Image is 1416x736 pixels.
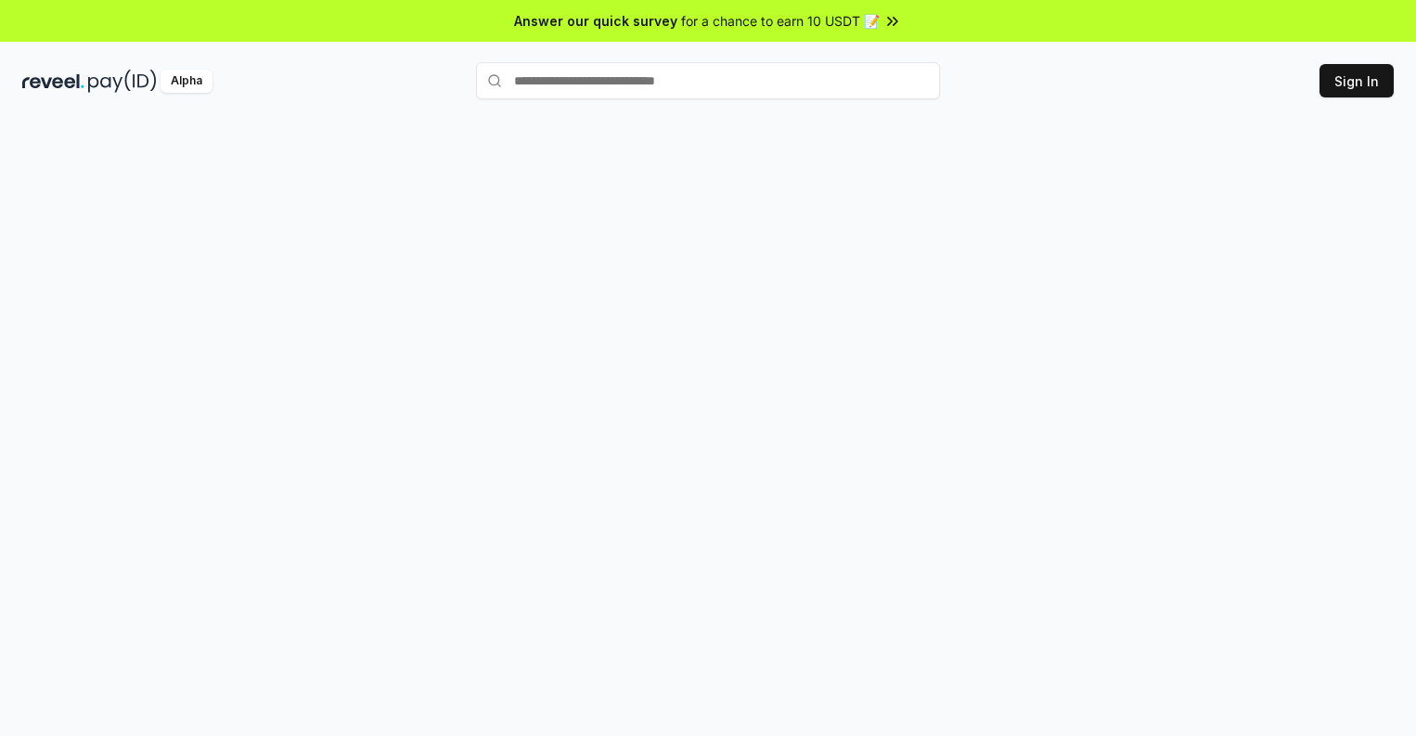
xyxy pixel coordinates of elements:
[681,11,880,31] span: for a chance to earn 10 USDT 📝
[514,11,677,31] span: Answer our quick survey
[1319,64,1394,97] button: Sign In
[22,70,84,93] img: reveel_dark
[161,70,212,93] div: Alpha
[88,70,157,93] img: pay_id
